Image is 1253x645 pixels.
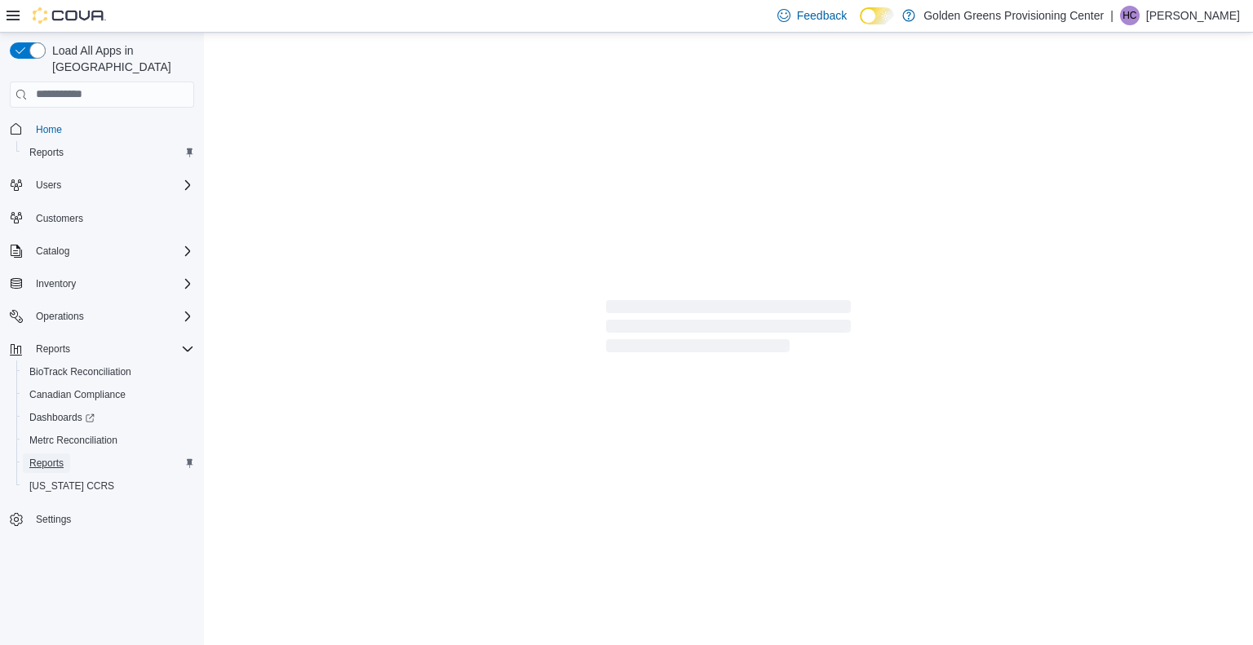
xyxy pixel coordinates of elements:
[29,175,68,195] button: Users
[16,452,201,475] button: Reports
[29,339,194,359] span: Reports
[29,365,131,378] span: BioTrack Reconciliation
[29,510,77,529] a: Settings
[23,431,194,450] span: Metrc Reconciliation
[1122,6,1136,25] span: HC
[29,388,126,401] span: Canadian Compliance
[23,476,194,496] span: Washington CCRS
[3,507,201,531] button: Settings
[29,339,77,359] button: Reports
[16,383,201,406] button: Canadian Compliance
[23,453,70,473] a: Reports
[860,7,894,24] input: Dark Mode
[23,143,194,162] span: Reports
[29,274,194,294] span: Inventory
[16,406,201,429] a: Dashboards
[36,245,69,258] span: Catalog
[29,120,69,139] a: Home
[29,434,117,447] span: Metrc Reconciliation
[29,119,194,139] span: Home
[29,411,95,424] span: Dashboards
[923,6,1104,25] p: Golden Greens Provisioning Center
[3,174,201,197] button: Users
[36,342,70,356] span: Reports
[29,457,64,470] span: Reports
[29,208,194,228] span: Customers
[29,307,91,326] button: Operations
[23,453,194,473] span: Reports
[23,408,194,427] span: Dashboards
[46,42,194,75] span: Load All Apps in [GEOGRAPHIC_DATA]
[36,513,71,526] span: Settings
[1110,6,1114,25] p: |
[3,338,201,360] button: Reports
[3,206,201,230] button: Customers
[29,175,194,195] span: Users
[23,362,138,382] a: BioTrack Reconciliation
[29,241,76,261] button: Catalog
[797,7,847,24] span: Feedback
[29,307,194,326] span: Operations
[36,212,83,225] span: Customers
[36,179,61,192] span: Users
[29,241,194,261] span: Catalog
[29,209,90,228] a: Customers
[3,240,201,263] button: Catalog
[29,274,82,294] button: Inventory
[16,360,201,383] button: BioTrack Reconciliation
[3,305,201,328] button: Operations
[16,429,201,452] button: Metrc Reconciliation
[36,277,76,290] span: Inventory
[23,476,121,496] a: [US_STATE] CCRS
[23,362,194,382] span: BioTrack Reconciliation
[1146,6,1240,25] p: [PERSON_NAME]
[606,303,851,356] span: Loading
[10,111,194,574] nav: Complex example
[36,123,62,136] span: Home
[23,385,132,404] a: Canadian Compliance
[3,117,201,141] button: Home
[23,385,194,404] span: Canadian Compliance
[23,431,124,450] a: Metrc Reconciliation
[3,272,201,295] button: Inventory
[29,146,64,159] span: Reports
[36,310,84,323] span: Operations
[29,509,194,529] span: Settings
[1120,6,1140,25] div: Hailey Cashen
[16,475,201,497] button: [US_STATE] CCRS
[33,7,106,24] img: Cova
[23,408,101,427] a: Dashboards
[29,479,114,493] span: [US_STATE] CCRS
[23,143,70,162] a: Reports
[16,141,201,164] button: Reports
